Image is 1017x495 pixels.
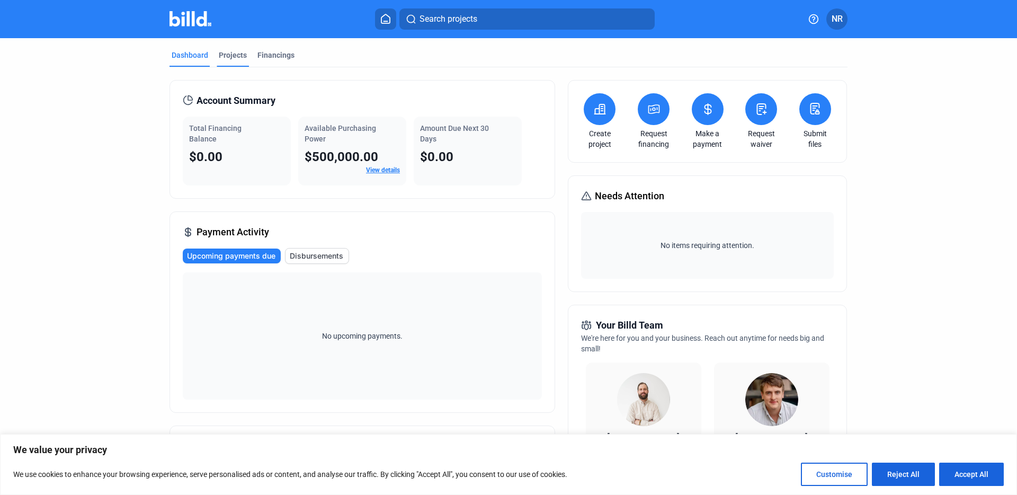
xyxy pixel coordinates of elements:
span: $500,000.00 [305,149,378,164]
a: Submit files [797,128,834,149]
p: We use cookies to enhance your browsing experience, serve personalised ads or content, and analys... [13,468,567,481]
a: Request financing [635,128,672,149]
button: NR [826,8,847,30]
div: Financings [257,50,295,60]
img: Billd Company Logo [169,11,211,26]
span: Payment Activity [197,225,269,240]
button: Upcoming payments due [183,249,281,263]
span: [PERSON_NAME] [735,432,808,443]
button: Disbursements [285,248,349,264]
div: Projects [219,50,247,60]
button: Customise [801,463,868,486]
span: NR [832,13,843,25]
a: Request waiver [743,128,780,149]
span: $0.00 [420,149,453,164]
span: We're here for you and your business. Reach out anytime for needs big and small! [581,334,824,353]
span: [PERSON_NAME] [607,432,680,443]
span: Total Financing Balance [189,124,242,143]
span: Account Summary [197,93,275,108]
div: Dashboard [172,50,208,60]
a: Make a payment [689,128,726,149]
a: Create project [581,128,618,149]
span: Upcoming payments due [187,251,275,261]
span: Disbursements [290,251,343,261]
span: Your Billd Team [596,318,663,333]
span: Needs Attention [595,189,664,204]
span: No items requiring attention. [585,240,829,251]
p: We value your privacy [13,444,1004,456]
span: Available Purchasing Power [305,124,376,143]
span: No upcoming payments. [315,331,409,341]
a: View details [366,166,400,174]
span: $0.00 [189,149,222,164]
button: Reject All [872,463,935,486]
span: Search projects [420,13,477,25]
img: Relationship Manager [617,373,670,426]
button: Search projects [399,8,655,30]
button: Accept All [939,463,1004,486]
span: Amount Due Next 30 Days [420,124,489,143]
img: Territory Manager [745,373,798,426]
